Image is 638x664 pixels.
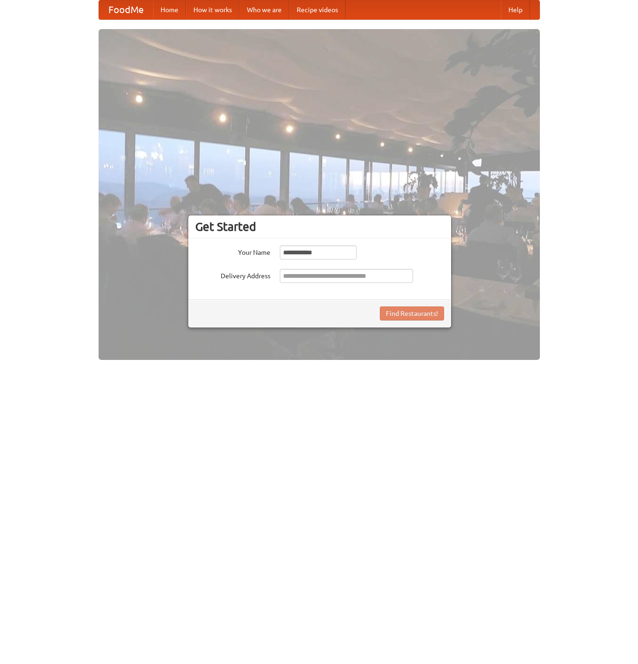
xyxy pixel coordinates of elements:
[289,0,346,19] a: Recipe videos
[239,0,289,19] a: Who we are
[195,245,270,257] label: Your Name
[195,220,444,234] h3: Get Started
[99,0,153,19] a: FoodMe
[153,0,186,19] a: Home
[380,306,444,321] button: Find Restaurants!
[186,0,239,19] a: How it works
[501,0,530,19] a: Help
[195,269,270,281] label: Delivery Address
